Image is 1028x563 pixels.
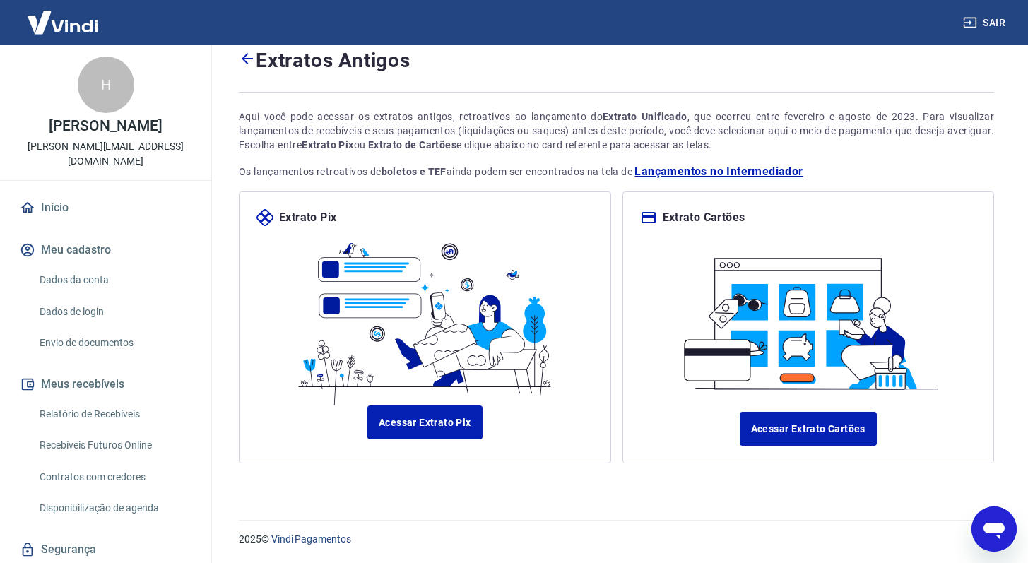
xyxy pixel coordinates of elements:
img: Vindi [17,1,109,44]
a: Recebíveis Futuros Online [34,431,194,460]
div: H [78,57,134,113]
a: Contratos com credores [34,463,194,492]
button: Meus recebíveis [17,369,194,400]
p: 2025 © [239,532,994,547]
button: Sair [960,10,1011,36]
a: Envio de documentos [34,328,194,357]
iframe: Botão para abrir a janela de mensagens [971,506,1017,552]
h4: Extratos Antigos [239,45,994,75]
a: Acessar Extrato Cartões [740,412,877,446]
p: Extrato Pix [279,209,336,226]
strong: Extrato Unificado [603,111,687,122]
a: Disponibilização de agenda [34,494,194,523]
a: Lançamentos no Intermediador [634,163,803,180]
p: [PERSON_NAME][EMAIL_ADDRESS][DOMAIN_NAME] [11,139,200,169]
p: Os lançamentos retroativos de ainda podem ser encontrados na tela de [239,163,994,180]
a: Início [17,192,194,223]
strong: Extrato Pix [302,139,353,150]
p: Extrato Cartões [663,209,745,226]
a: Acessar Extrato Pix [367,405,483,439]
p: [PERSON_NAME] [49,119,162,134]
a: Dados da conta [34,266,194,295]
a: Dados de login [34,297,194,326]
div: Aqui você pode acessar os extratos antigos, retroativos ao lançamento do , que ocorreu entre feve... [239,109,994,152]
strong: boletos e TEF [382,166,447,177]
button: Meu cadastro [17,235,194,266]
strong: Extrato de Cartões [368,139,456,150]
img: ilustracard.1447bf24807628a904eb562bb34ea6f9.svg [673,243,943,395]
img: ilustrapix.38d2ed8fdf785898d64e9b5bf3a9451d.svg [290,226,560,405]
a: Relatório de Recebíveis [34,400,194,429]
a: Vindi Pagamentos [271,533,351,545]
